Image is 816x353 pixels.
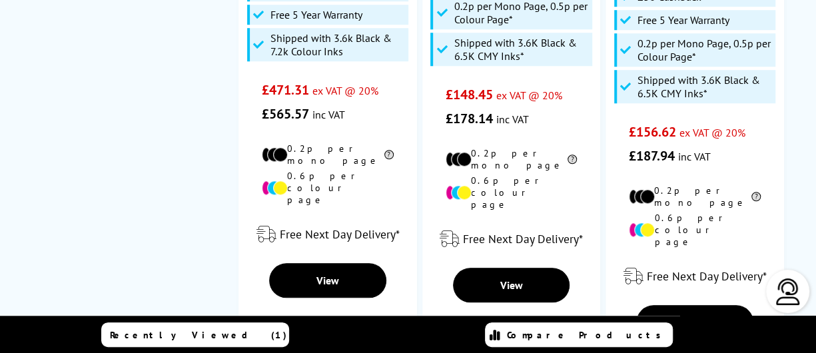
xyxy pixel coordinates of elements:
[110,329,287,341] span: Recently Viewed (1)
[629,212,761,248] li: 0.6p per colour page
[629,184,761,208] li: 0.2p per mono page
[262,170,394,206] li: 0.6p per colour page
[775,278,801,305] img: user-headset-light.svg
[279,226,399,242] span: Free Next Day Delivery*
[629,123,676,141] span: £156.62
[269,263,386,298] a: View
[507,329,668,341] span: Compare Products
[446,175,578,210] li: 0.6p per colour page
[446,147,578,171] li: 0.2p per mono page
[316,274,339,287] span: View
[270,8,362,21] span: Free 5 Year Warranty
[245,216,410,253] div: modal_delivery
[429,220,594,258] div: modal_delivery
[637,73,772,100] span: Shipped with 3.6K Black & 6.5K CMY Inks*
[101,322,289,347] a: Recently Viewed (1)
[636,305,753,340] a: View
[647,268,767,284] span: Free Next Day Delivery*
[262,81,309,99] span: £471.31
[446,86,493,103] span: £148.45
[612,258,777,295] div: modal_delivery
[463,231,583,246] span: Free Next Day Delivery*
[312,84,378,97] span: ex VAT @ 20%
[262,105,309,123] span: £565.57
[637,13,729,27] span: Free 5 Year Warranty
[496,113,529,126] span: inc VAT
[496,89,562,102] span: ex VAT @ 20%
[637,37,772,63] span: 0.2p per Mono Page, 0.5p per Colour Page*
[678,150,711,163] span: inc VAT
[454,36,588,63] span: Shipped with 3.6K Black & 6.5K CMY Inks*
[446,110,493,127] span: £178.14
[629,147,675,165] span: £187.94
[270,31,405,58] span: Shipped with 3.6k Black & 7.2k Colour Inks
[262,143,394,167] li: 0.2p per mono page
[679,126,745,139] span: ex VAT @ 20%
[485,322,673,347] a: Compare Products
[312,108,345,121] span: inc VAT
[500,278,523,292] span: View
[453,268,570,302] a: View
